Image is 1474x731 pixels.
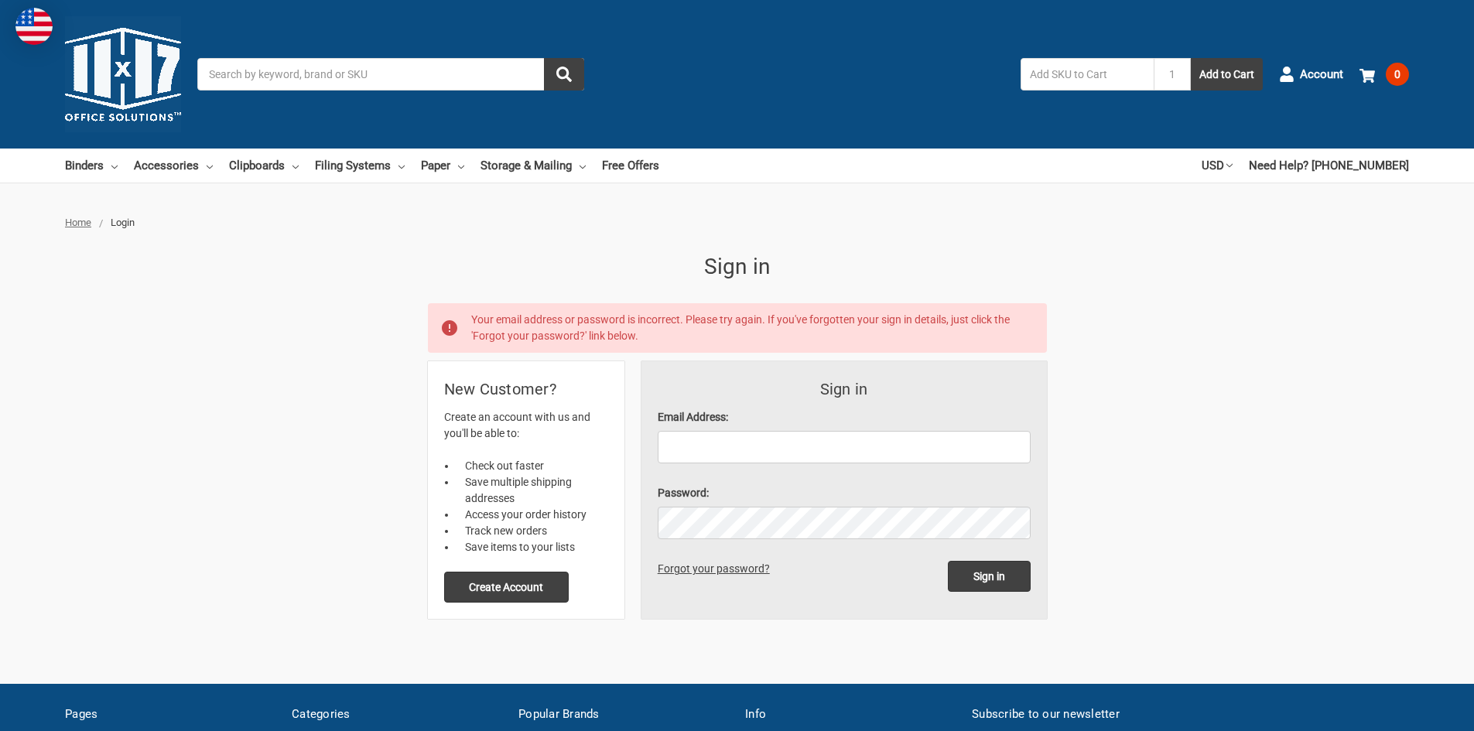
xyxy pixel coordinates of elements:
[1249,149,1409,183] a: Need Help? [PHONE_NUMBER]
[65,217,91,228] a: Home
[315,149,405,183] a: Filing Systems
[229,149,299,183] a: Clipboards
[658,485,1031,501] label: Password:
[745,705,956,723] h5: Info
[1300,66,1343,84] span: Account
[444,572,569,603] button: Create Account
[1359,54,1409,94] a: 0
[658,377,1031,401] h3: Sign in
[292,705,502,723] h5: Categories
[1202,149,1233,183] a: USD
[972,705,1409,723] h5: Subscribe to our newsletter
[444,409,608,442] p: Create an account with us and you'll be able to:
[134,149,213,183] a: Accessories
[518,705,729,723] h5: Popular Brands
[1021,58,1154,91] input: Add SKU to Cart
[444,377,608,401] h2: New Customer?
[457,539,608,555] li: Save items to your lists
[457,474,608,507] li: Save multiple shipping addresses
[444,580,569,593] a: Create Account
[111,217,135,228] span: Login
[197,58,584,91] input: Search by keyword, brand or SKU
[1346,689,1474,731] iframe: Google Customer Reviews
[457,507,608,523] li: Access your order history
[65,16,181,132] img: 11x17.com
[948,561,1031,592] input: Sign in
[65,149,118,183] a: Binders
[602,149,659,183] a: Free Offers
[15,8,53,45] img: duty and tax information for United States
[471,313,1010,342] span: Your email address or password is incorrect. Please try again. If you've forgotten your sign in d...
[1279,54,1343,94] a: Account
[658,409,1031,425] label: Email Address:
[457,458,608,474] li: Check out faster
[1386,63,1409,86] span: 0
[428,251,1047,283] h1: Sign in
[421,149,464,183] a: Paper
[457,523,608,539] li: Track new orders
[658,562,775,575] a: Forgot your password?
[1191,58,1263,91] button: Add to Cart
[65,705,275,723] h5: Pages
[481,149,586,183] a: Storage & Mailing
